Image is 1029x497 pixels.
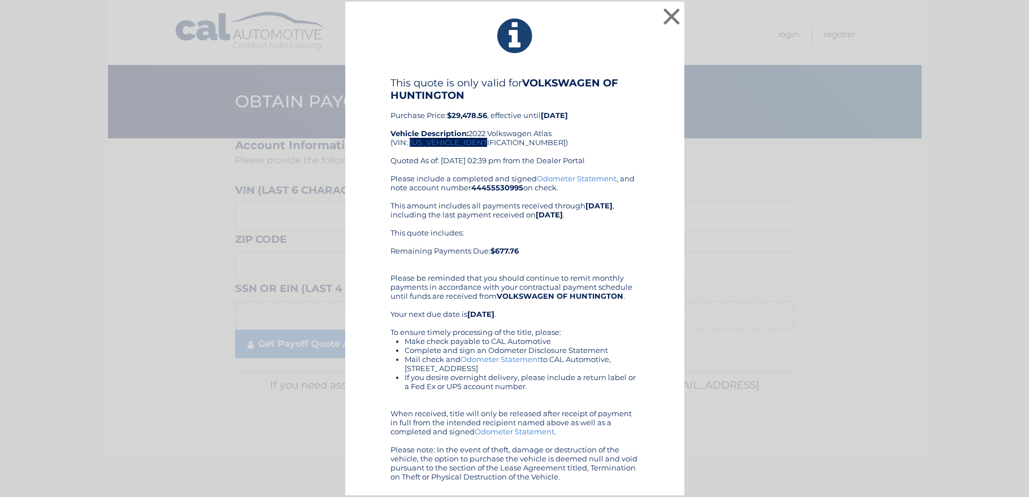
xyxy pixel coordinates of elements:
[536,210,563,219] b: [DATE]
[390,228,639,264] div: This quote includes: Remaining Payments Due:
[447,111,487,120] b: $29,478.56
[467,309,494,319] b: [DATE]
[585,201,613,210] b: [DATE]
[541,111,568,120] b: [DATE]
[405,355,639,373] li: Mail check and to CAL Automotive, [STREET_ADDRESS]
[390,77,618,102] b: VOLKSWAGEN OF HUNTINGTON
[475,427,554,436] a: Odometer Statement
[390,174,639,481] div: Please include a completed and signed , and note account number on check. This amount includes al...
[390,77,639,102] h4: This quote is only valid for
[471,183,523,192] b: 44455530995
[405,337,639,346] li: Make check payable to CAL Automotive
[497,291,623,300] b: VOLKSWAGEN OF HUNTINGTON
[390,77,639,174] div: Purchase Price: , effective until 2022 Volkswagen Atlas (VIN: [US_VEHICLE_IDENTIFICATION_NUMBER])...
[490,246,519,255] b: $677.76
[537,174,616,183] a: Odometer Statement
[661,5,683,28] button: ×
[405,373,639,391] li: If you desire overnight delivery, please include a return label or a Fed Ex or UPS account number.
[461,355,540,364] a: Odometer Statement
[405,346,639,355] li: Complete and sign an Odometer Disclosure Statement
[390,129,468,138] strong: Vehicle Description:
